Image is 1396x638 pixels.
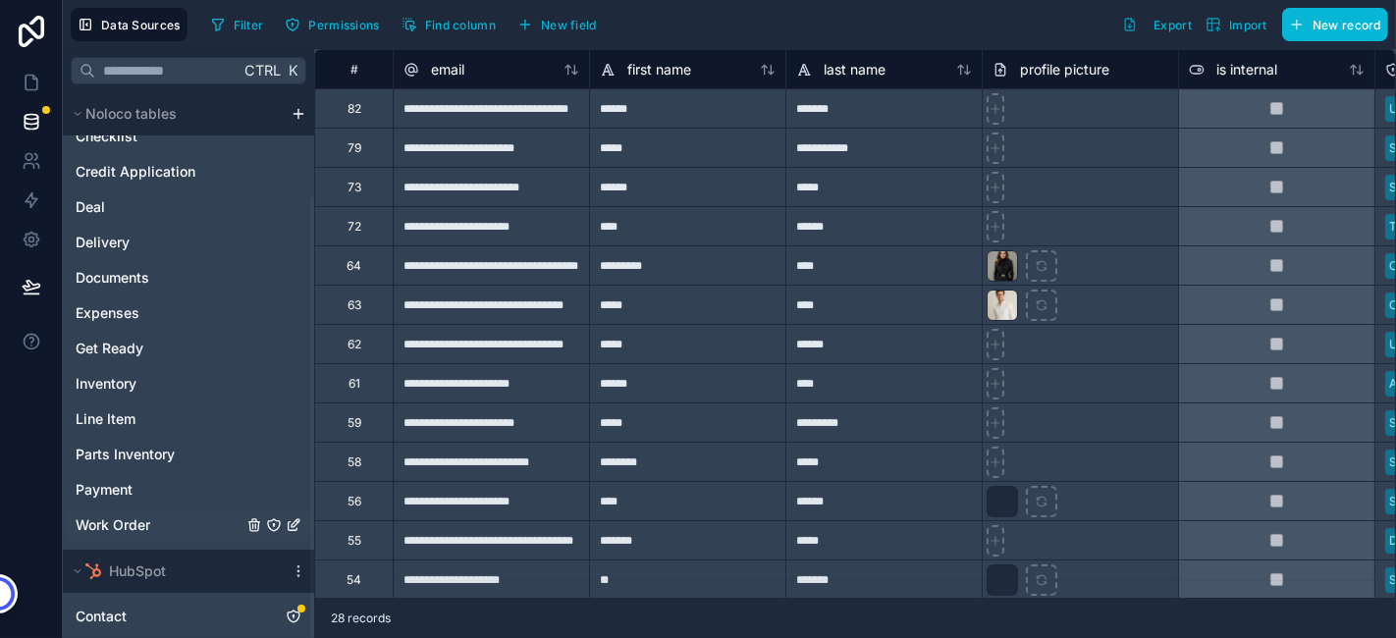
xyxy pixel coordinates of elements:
[76,445,242,464] a: Parts Inventory
[76,374,242,394] a: Inventory
[76,127,137,146] span: Checklist
[242,58,283,82] span: Ctrl
[824,60,886,80] span: last name
[308,18,379,32] span: Permissions
[348,533,361,549] div: 55
[76,445,175,464] span: Parts Inventory
[1229,18,1267,32] span: Import
[234,18,264,32] span: Filter
[76,374,136,394] span: Inventory
[67,601,310,632] div: Contact
[1115,8,1199,41] button: Export
[76,480,242,500] a: Payment
[71,8,188,41] button: Data Sources
[1274,8,1388,41] a: New record
[1216,60,1277,80] span: is internal
[348,180,361,195] div: 73
[330,62,378,77] div: #
[76,233,130,252] span: Delivery
[1313,18,1381,32] span: New record
[395,10,503,39] button: Find column
[76,515,150,535] span: Work Order
[425,18,496,32] span: Find column
[76,480,133,500] span: Payment
[349,376,360,392] div: 61
[1282,8,1388,41] button: New record
[85,563,101,579] img: HubSpot logo
[76,268,149,288] span: Documents
[348,101,361,117] div: 82
[348,140,361,156] div: 79
[278,10,394,39] a: Permissions
[76,233,242,252] a: Delivery
[347,258,361,274] div: 64
[286,64,299,78] span: K
[627,60,691,80] span: first name
[76,197,105,217] span: Deal
[76,268,242,288] a: Documents
[67,100,283,128] button: Noloco tables
[331,611,391,626] span: 28 records
[541,18,597,32] span: New field
[278,10,386,39] button: Permissions
[67,333,310,364] div: Get Ready
[348,454,361,470] div: 58
[1020,60,1109,80] span: profile picture
[348,297,361,313] div: 63
[67,121,310,152] div: Checklist
[101,18,181,32] span: Data Sources
[67,297,310,329] div: Expenses
[67,403,310,435] div: Line Item
[67,439,310,470] div: Parts Inventory
[76,409,242,429] a: Line Item
[76,162,242,182] a: Credit Application
[67,227,310,258] div: Delivery
[76,515,242,535] a: Work Order
[76,303,242,323] a: Expenses
[67,262,310,293] div: Documents
[67,474,310,505] div: Payment
[76,409,135,429] span: Line Item
[67,368,310,399] div: Inventory
[67,558,283,585] button: HubSpot logoHubSpot
[510,10,604,39] button: New field
[1154,18,1192,32] span: Export
[348,415,361,431] div: 59
[67,509,310,541] div: Work Order
[76,339,143,358] span: Get Ready
[431,60,464,80] span: email
[1199,8,1274,41] button: Import
[348,337,361,352] div: 62
[348,494,361,509] div: 56
[76,607,262,626] a: Contact
[109,561,166,581] span: HubSpot
[76,162,195,182] span: Credit Application
[203,10,271,39] button: Filter
[76,197,242,217] a: Deal
[76,303,139,323] span: Expenses
[76,339,242,358] a: Get Ready
[76,127,242,146] a: Checklist
[76,607,127,626] span: Contact
[347,572,361,588] div: 54
[67,191,310,223] div: Deal
[85,104,177,124] span: Noloco tables
[348,219,361,235] div: 72
[67,156,310,187] div: Credit Application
